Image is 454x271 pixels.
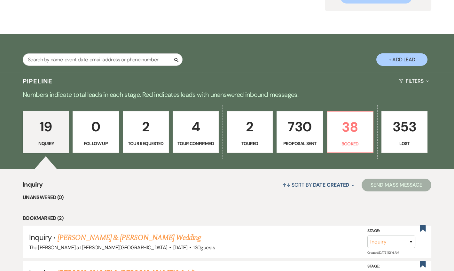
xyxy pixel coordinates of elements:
p: 4 [177,116,215,137]
p: 38 [331,116,369,138]
p: 2 [127,116,165,137]
span: Created: [DATE] 10:14 AM [367,251,399,255]
a: [PERSON_NAME] & [PERSON_NAME] Wedding [58,232,201,244]
span: The [PERSON_NAME] at [PERSON_NAME][GEOGRAPHIC_DATA] [29,244,167,251]
span: [DATE] [173,244,187,251]
p: Toured [231,140,269,147]
a: 19Inquiry [23,111,69,153]
p: Follow Up [77,140,114,147]
span: Inquiry [29,232,51,242]
a: 2Toured [227,111,273,153]
input: Search by name, event date, email address or phone number [23,53,183,66]
p: Proposal Sent [281,140,318,147]
button: Filters [396,73,431,89]
a: 38Booked [327,111,373,153]
a: 353Lost [381,111,427,153]
a: 0Follow Up [73,111,119,153]
p: Lost [386,140,423,147]
h3: Pipeline [23,77,53,86]
span: 130 guests [193,244,215,251]
p: 19 [27,116,65,137]
p: 353 [386,116,423,137]
p: 730 [281,116,318,137]
p: Tour Confirmed [177,140,215,147]
label: Stage: [367,227,415,234]
li: Bookmarked (2) [23,214,431,222]
span: ↑↓ [283,182,290,188]
span: Date Created [313,182,349,188]
p: 0 [77,116,114,137]
p: Tour Requested [127,140,165,147]
li: Unanswered (0) [23,193,431,202]
span: Inquiry [23,180,43,193]
a: 4Tour Confirmed [173,111,219,153]
a: 2Tour Requested [123,111,169,153]
label: Stage: [367,263,415,270]
a: 730Proposal Sent [277,111,323,153]
button: Sort By Date Created [280,176,357,193]
button: + Add Lead [376,53,427,66]
p: 2 [231,116,269,137]
button: Send Mass Message [362,179,431,191]
p: Booked [331,140,369,147]
p: Inquiry [27,140,65,147]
